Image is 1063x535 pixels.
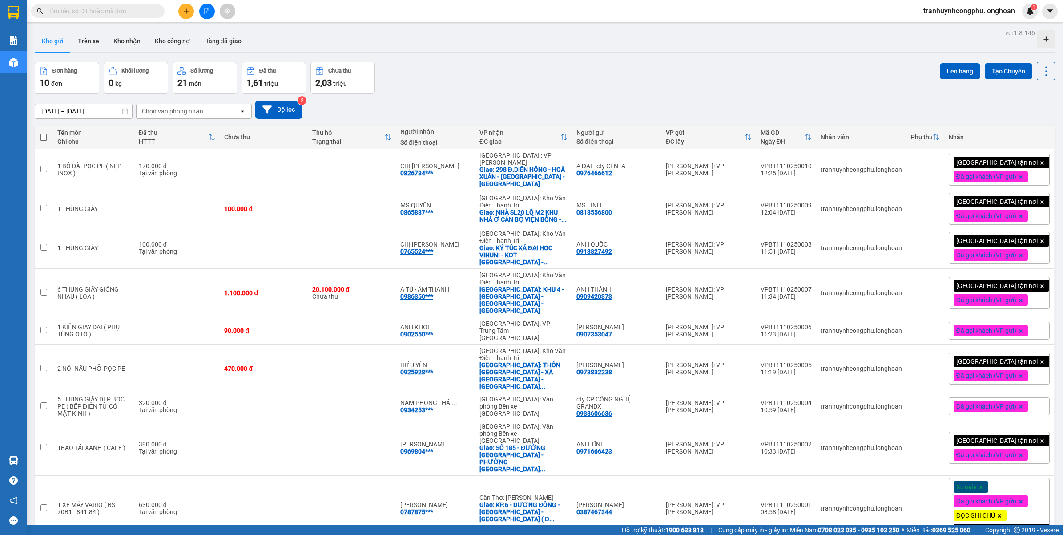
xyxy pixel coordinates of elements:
[666,324,752,338] div: [PERSON_NAME]: VP [PERSON_NAME]
[576,396,657,410] div: cty CP CÔNG NGHỆ GRANDX
[956,497,1016,505] span: Đã gọi khách (VP gửi)
[718,525,788,535] span: Cung cấp máy in - giấy in:
[1031,4,1037,10] sup: 1
[666,129,745,136] div: VP gửi
[9,58,18,67] img: warehouse-icon
[479,396,568,417] div: [GEOGRAPHIC_DATA]: Văn phòng Bến xe [GEOGRAPHIC_DATA]
[57,162,130,177] div: 1 BÓ DÀI PỌC PE ( NẸP INOX )
[576,209,612,216] div: 0818556800
[479,501,568,523] div: Giao: KP.6 - DƯƠNG ĐÔNG - PHÚ QUỐC - KIÊN GIANG ( ĐỐI DIỆN QUÁN NHẬU CÁI THÚNG NGAY CẦU CẢNG ĐẦU ...
[57,286,130,300] div: 6 THÙNG GIẤY GIỐNG NHAU ( LOA )
[710,525,712,535] span: |
[790,525,899,535] span: Miền Nam
[57,444,130,451] div: 1BAO TẢI XANH ( CAFE )
[115,80,122,87] span: kg
[665,527,704,534] strong: 1900 633 818
[134,126,220,149] th: Toggle SortBy
[821,244,902,251] div: tranhuynhcongphu.longhoan
[479,244,568,266] div: Giao: KÝ TÚC XÁ ĐẠI HỌC VINUNI - KĐT OCEAN PARK - ĐA TỐN - GIA LÂM - HÀ NỘI
[139,170,216,177] div: Tại văn phòng
[956,296,1016,304] span: Đã gọi khách (VP gửi)
[540,466,545,473] span: ...
[106,30,148,52] button: Kho nhận
[312,286,391,300] div: Chưa thu
[479,347,568,361] div: [GEOGRAPHIC_DATA]: Kho Văn Điển Thanh Trì
[1005,28,1035,38] div: ver 1.8.146
[666,441,752,455] div: [PERSON_NAME]: VP [PERSON_NAME]
[479,320,568,341] div: [GEOGRAPHIC_DATA]: VP Trung Tâm [GEOGRAPHIC_DATA]
[224,205,303,212] div: 100.000 đ
[479,423,568,444] div: [GEOGRAPHIC_DATA]: Văn phòng Bến xe [GEOGRAPHIC_DATA]
[761,324,812,331] div: VPBT1110250006
[949,134,1050,141] div: Nhãn
[37,8,43,14] span: search
[475,126,572,149] th: Toggle SortBy
[576,241,657,248] div: ANH QUỐC
[400,162,471,170] div: CHỊ TRANG
[902,528,904,532] span: ⚪️
[576,248,612,255] div: 0913827492
[1014,527,1020,533] span: copyright
[71,30,106,52] button: Trên xe
[906,126,944,149] th: Toggle SortBy
[139,129,209,136] div: Đã thu
[224,365,303,372] div: 470.000 đ
[956,173,1016,181] span: Đã gọi khách (VP gửi)
[479,152,568,166] div: [GEOGRAPHIC_DATA] : VP [PERSON_NAME]
[452,399,457,406] span: ...
[540,383,545,390] span: ...
[400,501,471,508] div: TÔN BẢO
[197,30,249,52] button: Hàng đã giao
[139,162,216,170] div: 170.000 đ
[818,527,899,534] strong: 0708 023 035 - 0935 103 250
[315,77,332,88] span: 2,03
[264,80,278,87] span: triệu
[246,77,263,88] span: 1,61
[308,126,396,149] th: Toggle SortBy
[109,77,113,88] span: 0
[57,365,130,372] div: 2 NỒI NẤU PHỞ PỌC PE
[761,138,805,145] div: Ngày ĐH
[57,138,130,145] div: Ghi chú
[400,128,471,135] div: Người nhận
[9,496,18,505] span: notification
[479,272,568,286] div: [GEOGRAPHIC_DATA]: Kho Văn Điển Thanh Trì
[139,241,216,248] div: 100.000 đ
[255,101,302,119] button: Bộ lọc
[183,8,189,14] span: plus
[576,331,612,338] div: 0907353047
[1026,7,1034,15] img: icon-new-feature
[956,282,1038,290] span: [GEOGRAPHIC_DATA] tận nơi
[761,399,812,406] div: VPBT1110250004
[761,501,812,508] div: VPBT1110250001
[932,527,970,534] strong: 0369 525 060
[956,237,1038,245] span: [GEOGRAPHIC_DATA] tận nơi
[224,289,303,296] div: 1.100.000 đ
[400,361,471,369] div: HIẾU YÊN
[312,138,384,145] div: Trạng thái
[9,516,18,525] span: message
[756,126,816,149] th: Toggle SortBy
[821,166,902,173] div: tranhuynhcongphu.longhoan
[139,138,209,145] div: HTTT
[224,327,303,334] div: 90.000 đ
[576,324,657,331] div: ANH PHƯƠNG
[977,525,978,535] span: |
[52,68,77,74] div: Đơn hàng
[576,361,657,369] div: PHẠM DUY NGHĨA
[57,501,130,515] div: 1 XE MÁY VARIO ( BS 70B1 - 841.84 )
[622,525,704,535] span: Hỗ trợ kỹ thuật:
[242,62,306,94] button: Đã thu1,61 triệu
[761,441,812,448] div: VPBT1110250002
[142,107,203,116] div: Chọn văn phòng nhận
[40,77,49,88] span: 10
[761,241,812,248] div: VPBT1110250008
[956,483,977,491] span: Xe máy
[956,451,1016,459] span: Đã gọi khách (VP gửi)
[9,456,18,465] img: warehouse-icon
[940,63,980,79] button: Lên hàng
[576,293,612,300] div: 0909420373
[57,244,130,251] div: 1 THÙNG GIẤY
[1042,4,1058,19] button: caret-down
[121,68,149,74] div: Khối lượng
